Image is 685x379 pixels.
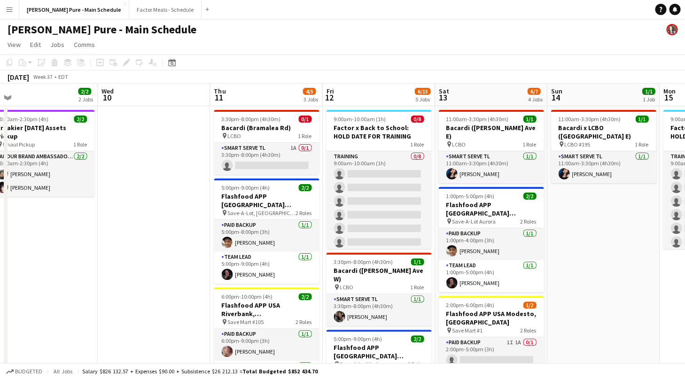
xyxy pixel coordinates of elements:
[8,40,21,49] span: View
[26,39,45,51] a: Edit
[5,366,44,377] button: Budgeted
[8,72,29,82] div: [DATE]
[52,368,74,375] span: All jobs
[58,73,68,80] div: EDT
[4,39,24,51] a: View
[8,23,196,37] h1: [PERSON_NAME] Pure - Main Schedule
[666,24,677,35] app-user-avatar: Ashleigh Rains
[74,40,95,49] span: Comms
[19,0,129,19] button: [PERSON_NAME] Pure - Main Schedule
[50,40,64,49] span: Jobs
[70,39,99,51] a: Comms
[82,368,318,375] div: Salary $826 132.57 + Expenses $90.00 + Subsistence $26 212.13 =
[242,368,318,375] span: Total Budgeted $852 434.70
[15,368,42,375] span: Budgeted
[129,0,202,19] button: Factor Meals - Schedule
[47,39,68,51] a: Jobs
[31,73,54,80] span: Week 37
[30,40,41,49] span: Edit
